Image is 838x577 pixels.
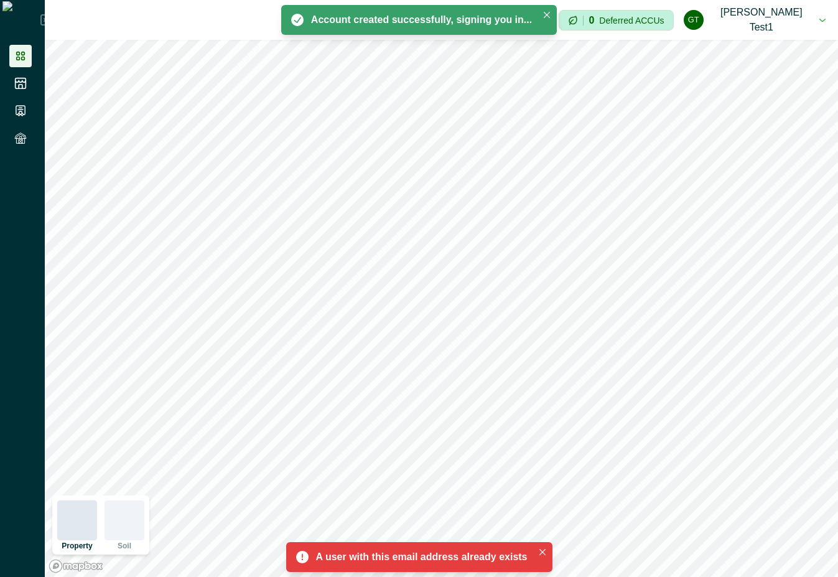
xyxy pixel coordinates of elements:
p: 0 [589,16,594,26]
p: Deferred ACCUs [599,16,664,25]
button: Close [535,545,550,560]
div: A user with this email address already exists [316,550,528,565]
p: Soil [118,542,131,550]
div: Account created successfully, signing you in... [311,12,532,27]
p: Property [62,542,92,550]
button: Close [539,7,554,22]
img: Logo [2,1,40,39]
canvas: Map [45,40,838,577]
a: Mapbox logo [49,559,103,573]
